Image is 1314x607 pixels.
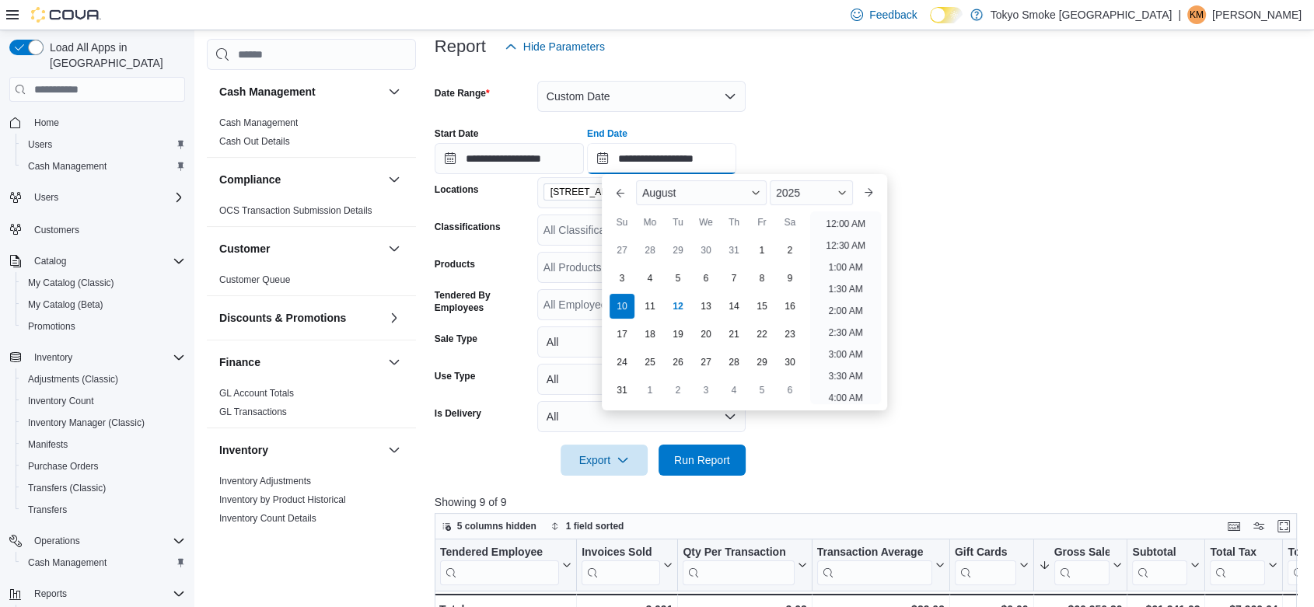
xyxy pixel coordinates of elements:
[666,210,690,235] div: Tu
[207,270,416,295] div: Customer
[694,210,718,235] div: We
[1212,5,1302,24] p: [PERSON_NAME]
[543,183,662,201] span: 94 Cumberland St
[16,434,191,455] button: Manifests
[385,82,404,101] button: Cash Management
[610,350,634,375] div: day-24
[28,556,107,569] span: Cash Management
[34,535,80,547] span: Operations
[28,584,73,603] button: Reports
[28,188,185,207] span: Users
[750,350,774,375] div: day-29
[722,238,746,263] div: day-31
[22,435,74,454] a: Manifests
[219,117,298,129] span: Cash Management
[440,546,559,560] div: Tendered Employee
[34,224,79,236] span: Customers
[44,40,185,71] span: Load All Apps in [GEOGRAPHIC_DATA]
[1132,546,1200,585] button: Subtotal
[1132,546,1187,560] div: Subtotal
[683,546,794,560] div: Qty Per Transaction
[219,117,298,128] a: Cash Management
[22,435,185,454] span: Manifests
[435,494,1306,510] p: Showing 9 of 9
[219,475,311,487] span: Inventory Adjustments
[778,350,802,375] div: day-30
[435,333,477,345] label: Sale Type
[722,322,746,347] div: day-21
[537,401,746,432] button: All
[385,170,404,189] button: Compliance
[219,172,382,187] button: Compliance
[34,351,72,364] span: Inventory
[642,187,676,199] span: August
[638,266,662,291] div: day-4
[3,111,191,134] button: Home
[385,353,404,372] button: Finance
[207,384,416,427] div: Finance
[31,7,101,23] img: Cova
[22,157,185,176] span: Cash Management
[750,238,774,263] div: day-1
[219,84,382,99] button: Cash Management
[219,387,294,399] span: GL Account Totals
[1249,517,1268,535] button: Display options
[666,266,690,291] div: day-5
[435,370,475,382] label: Use Type
[28,373,118,385] span: Adjustments (Classic)
[22,553,185,572] span: Cash Management
[435,221,501,233] label: Classifications
[3,250,191,272] button: Catalog
[636,180,767,205] div: Button. Open the month selector. August is currently selected.
[816,546,931,585] div: Transaction Average
[22,274,121,292] a: My Catalog (Classic)
[750,210,774,235] div: Fr
[219,84,316,99] h3: Cash Management
[820,215,872,233] li: 12:00 AM
[823,345,869,364] li: 3:00 AM
[16,155,191,177] button: Cash Management
[219,442,382,458] button: Inventory
[34,588,67,600] span: Reports
[16,390,191,412] button: Inventory Count
[219,135,290,148] span: Cash Out Details
[435,183,479,196] label: Locations
[28,298,103,311] span: My Catalog (Beta)
[1132,546,1187,585] div: Subtotal
[776,187,800,199] span: 2025
[544,517,631,535] button: 1 field sorted
[28,277,114,289] span: My Catalog (Classic)
[3,187,191,208] button: Users
[930,7,963,23] input: Dark Mode
[722,210,746,235] div: Th
[930,23,931,24] span: Dark Mode
[219,204,372,217] span: OCS Transaction Submission Details
[22,501,73,519] a: Transfers
[435,289,531,314] label: Tendered By Employees
[28,113,65,132] a: Home
[28,320,75,333] span: Promotions
[823,389,869,407] li: 4:00 AM
[674,452,730,468] span: Run Report
[22,157,113,176] a: Cash Management
[16,412,191,434] button: Inventory Manager (Classic)
[666,294,690,319] div: day-12
[638,322,662,347] div: day-18
[955,546,1016,560] div: Gift Cards
[22,457,185,476] span: Purchase Orders
[523,39,605,54] span: Hide Parameters
[498,31,611,62] button: Hide Parameters
[219,241,270,256] h3: Customer
[3,530,191,552] button: Operations
[722,294,746,319] div: day-14
[440,546,559,585] div: Tendered Employee
[435,517,543,535] button: 5 columns hidden
[435,127,479,140] label: Start Date
[694,350,718,375] div: day-27
[856,180,881,205] button: Next month
[955,546,1029,585] button: Gift Cards
[22,295,110,314] a: My Catalog (Beta)
[16,552,191,574] button: Cash Management
[28,221,86,239] a: Customers
[22,295,185,314] span: My Catalog (Beta)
